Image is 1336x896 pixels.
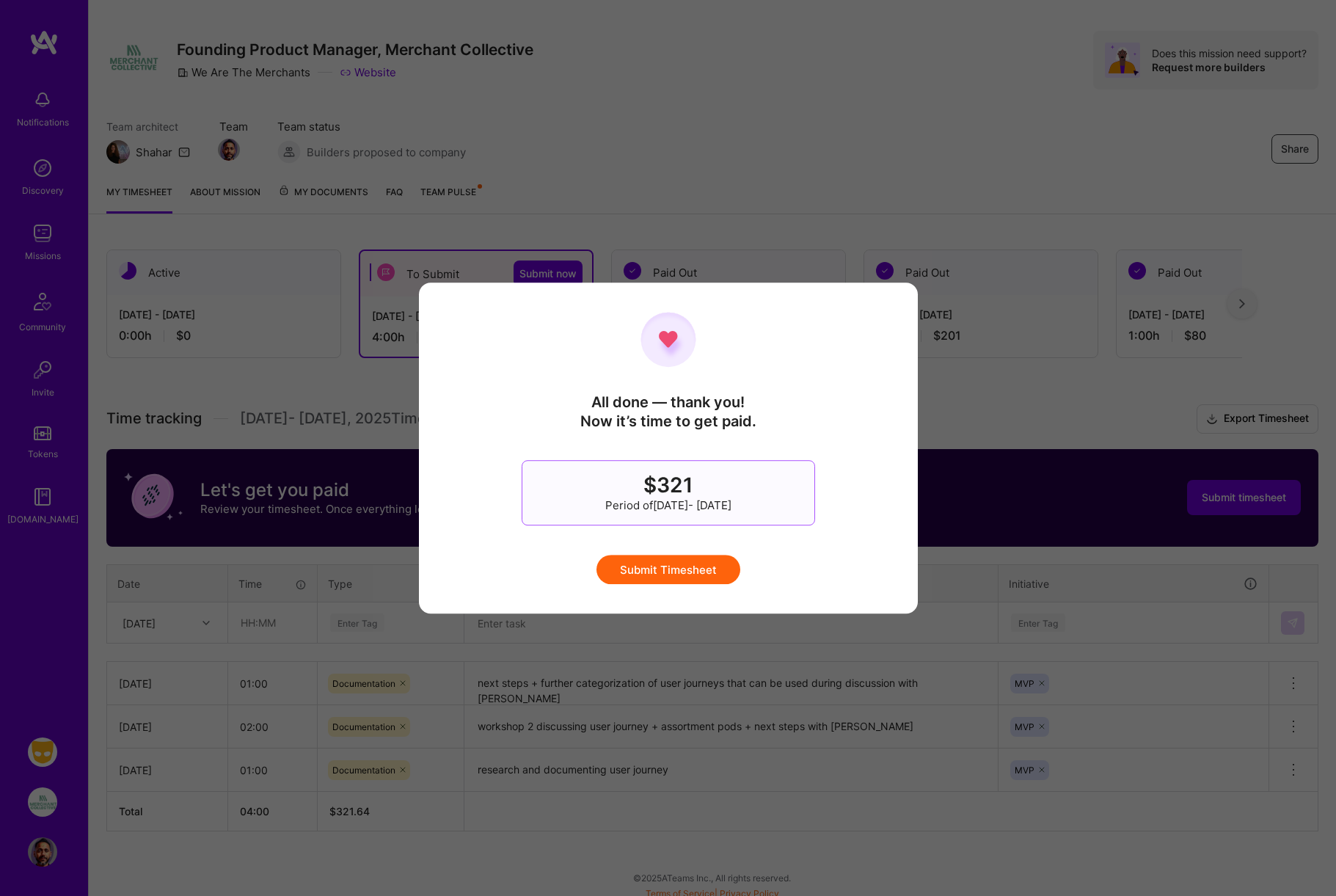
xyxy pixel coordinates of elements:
[596,555,740,584] button: Submit Timesheet
[643,473,692,498] span: $321
[419,283,918,614] div: modal
[640,312,696,368] img: team pulse heart
[580,393,756,431] h4: All done — thank you! Now it’s time to get paid.
[605,498,731,513] span: Period of [DATE] - [DATE]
